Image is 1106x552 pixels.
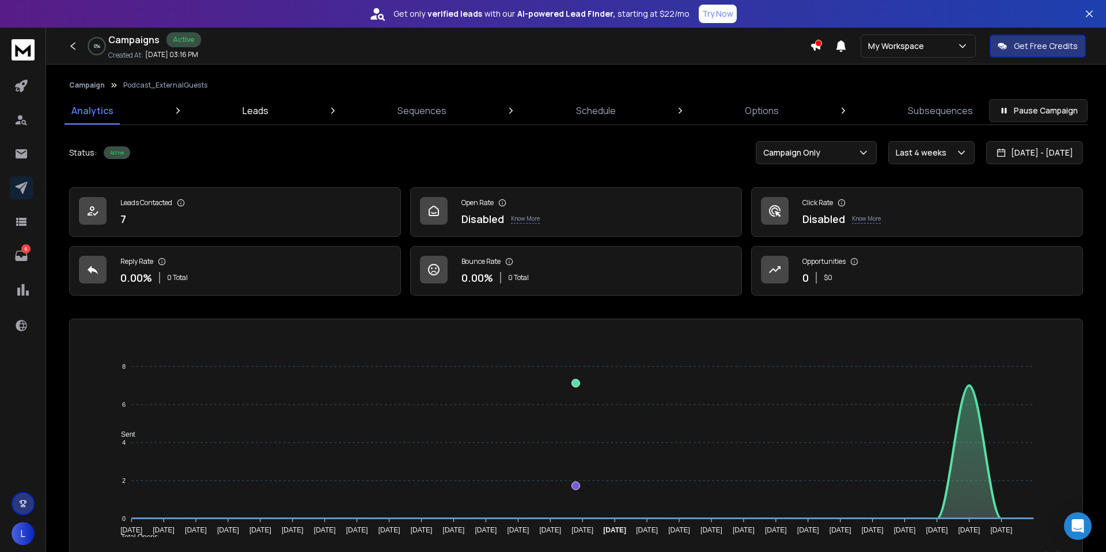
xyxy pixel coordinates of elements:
[802,270,809,286] p: 0
[989,99,1088,122] button: Pause Campaign
[122,363,126,370] tspan: 8
[12,522,35,545] button: L
[700,526,722,534] tspan: [DATE]
[393,8,690,20] p: Get only with our starting at $22/mo
[123,81,207,90] p: Podcast_ExternalGuests
[852,214,881,224] p: Know More
[868,40,929,52] p: My Workspace
[896,147,951,158] p: Last 4 weeks
[282,526,304,534] tspan: [DATE]
[802,257,846,266] p: Opportunities
[894,526,916,534] tspan: [DATE]
[765,526,787,534] tspan: [DATE]
[69,246,401,296] a: Reply Rate0.00%0 Total
[802,198,833,207] p: Click Rate
[65,97,120,124] a: Analytics
[637,526,658,534] tspan: [DATE]
[461,257,501,266] p: Bounce Rate
[797,526,819,534] tspan: [DATE]
[314,526,336,534] tspan: [DATE]
[153,526,175,534] tspan: [DATE]
[120,257,153,266] p: Reply Rate
[461,198,494,207] p: Open Rate
[572,526,594,534] tspan: [DATE]
[378,526,400,534] tspan: [DATE]
[745,104,779,118] p: Options
[427,8,482,20] strong: verified leads
[763,147,825,158] p: Campaign Only
[249,526,271,534] tspan: [DATE]
[751,246,1083,296] a: Opportunities0$0
[108,33,160,47] h1: Campaigns
[508,273,529,282] p: 0 Total
[217,526,239,534] tspan: [DATE]
[540,526,562,534] tspan: [DATE]
[507,526,529,534] tspan: [DATE]
[991,526,1013,534] tspan: [DATE]
[120,198,172,207] p: Leads Contacted
[1064,512,1092,540] div: Open Intercom Messenger
[122,515,126,522] tspan: 0
[167,273,188,282] p: 0 Total
[901,97,980,124] a: Subsequences
[104,146,130,159] div: Active
[990,35,1086,58] button: Get Free Credits
[391,97,453,124] a: Sequences
[397,104,446,118] p: Sequences
[862,526,884,534] tspan: [DATE]
[802,211,845,227] p: Disabled
[517,8,615,20] strong: AI-powered Lead Finder,
[410,246,742,296] a: Bounce Rate0.00%0 Total
[112,430,135,438] span: Sent
[69,187,401,237] a: Leads Contacted7
[346,526,368,534] tspan: [DATE]
[475,526,497,534] tspan: [DATE]
[443,526,465,534] tspan: [DATE]
[236,97,275,124] a: Leads
[120,270,152,286] p: 0.00 %
[702,8,733,20] p: Try Now
[751,187,1083,237] a: Click RateDisabledKnow More
[461,270,493,286] p: 0.00 %
[71,104,113,118] p: Analytics
[108,51,143,60] p: Created At:
[410,187,742,237] a: Open RateDisabledKnow More
[824,273,832,282] p: $ 0
[699,5,737,23] button: Try Now
[21,244,31,254] p: 6
[122,477,126,484] tspan: 2
[668,526,690,534] tspan: [DATE]
[733,526,755,534] tspan: [DATE]
[69,81,105,90] button: Campaign
[569,97,623,124] a: Schedule
[738,97,786,124] a: Options
[166,32,201,47] div: Active
[122,401,126,408] tspan: 6
[926,526,948,534] tspan: [DATE]
[145,50,198,59] p: [DATE] 03:16 PM
[908,104,973,118] p: Subsequences
[122,439,126,446] tspan: 4
[10,244,33,267] a: 6
[576,104,616,118] p: Schedule
[243,104,268,118] p: Leads
[121,526,143,534] tspan: [DATE]
[986,141,1083,164] button: [DATE] - [DATE]
[511,214,540,224] p: Know More
[94,43,100,50] p: 0 %
[69,147,97,158] p: Status:
[120,211,126,227] p: 7
[604,526,627,534] tspan: [DATE]
[829,526,851,534] tspan: [DATE]
[1014,40,1078,52] p: Get Free Credits
[185,526,207,534] tspan: [DATE]
[461,211,504,227] p: Disabled
[959,526,980,534] tspan: [DATE]
[411,526,433,534] tspan: [DATE]
[12,39,35,61] img: logo
[112,533,158,541] span: Total Opens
